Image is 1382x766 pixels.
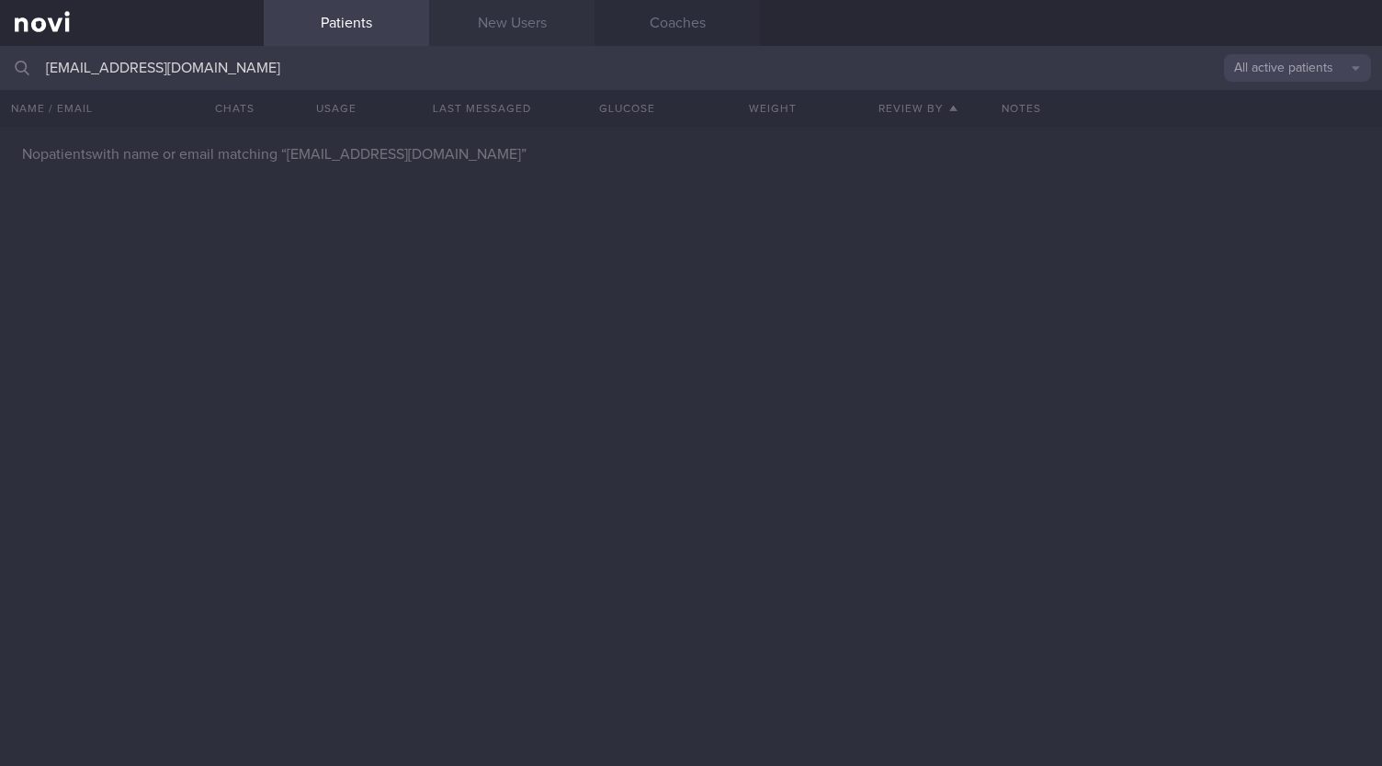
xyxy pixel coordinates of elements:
[190,90,264,127] button: Chats
[1224,54,1371,82] button: All active patients
[845,90,991,127] button: Review By
[991,90,1382,127] div: Notes
[700,90,845,127] button: Weight
[264,90,409,127] div: Usage
[409,90,554,127] button: Last Messaged
[554,90,699,127] button: Glucose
